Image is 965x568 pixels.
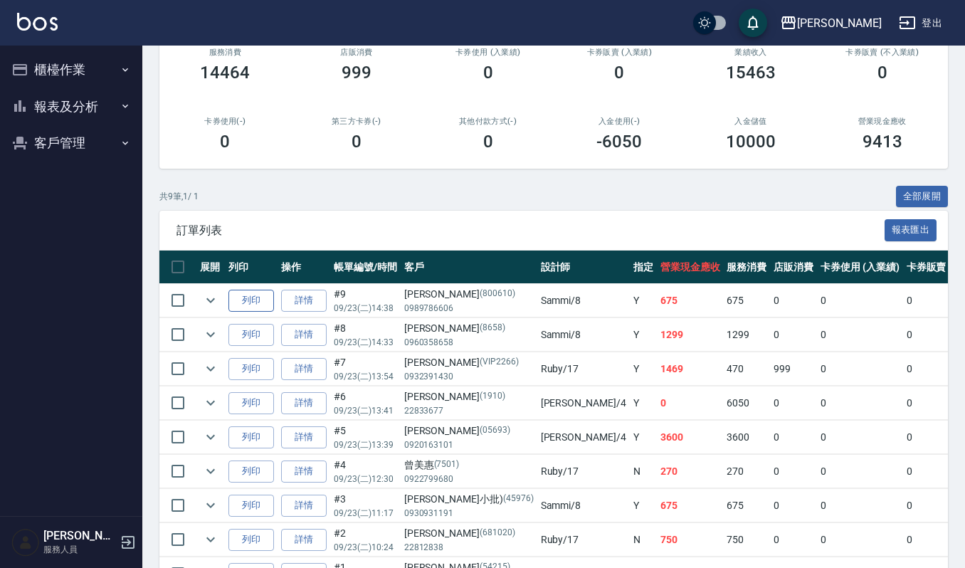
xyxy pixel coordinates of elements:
[404,438,534,451] p: 0920163101
[281,290,327,312] a: 詳情
[863,132,902,152] h3: 9413
[537,523,630,557] td: Ruby /17
[404,424,534,438] div: [PERSON_NAME]
[480,321,505,336] p: (8658)
[817,523,903,557] td: 0
[176,223,885,238] span: 訂單列表
[330,318,401,352] td: #8
[404,404,534,417] p: 22833677
[833,117,931,126] h2: 營業現金應收
[480,287,515,302] p: (800610)
[657,386,724,420] td: 0
[726,63,776,83] h3: 15463
[723,489,770,522] td: 675
[571,48,668,57] h2: 卡券販賣 (入業績)
[281,324,327,346] a: 詳情
[885,219,937,241] button: 報表匯出
[228,358,274,380] button: 列印
[630,386,657,420] td: Y
[330,455,401,488] td: #4
[404,336,534,349] p: 0960358658
[657,455,724,488] td: 270
[17,13,58,31] img: Logo
[334,473,397,485] p: 09/23 (二) 12:30
[723,386,770,420] td: 6050
[480,355,519,370] p: (VIP2266)
[657,318,724,352] td: 1299
[877,63,887,83] h3: 0
[43,529,116,543] h5: [PERSON_NAME]
[630,251,657,284] th: 指定
[404,526,534,541] div: [PERSON_NAME]
[228,495,274,517] button: 列印
[334,541,397,554] p: 09/23 (二) 10:24
[723,352,770,386] td: 470
[657,421,724,454] td: 3600
[817,284,903,317] td: 0
[537,318,630,352] td: Sammi /8
[480,526,515,541] p: (681020)
[571,117,668,126] h2: 入金使用(-)
[770,386,817,420] td: 0
[330,523,401,557] td: #2
[200,529,221,550] button: expand row
[404,355,534,370] div: [PERSON_NAME]
[6,51,137,88] button: 櫃檯作業
[404,541,534,554] p: 22812838
[200,324,221,345] button: expand row
[176,48,274,57] h3: 服務消費
[439,117,537,126] h2: 其他付款方式(-)
[330,421,401,454] td: #5
[404,302,534,315] p: 0989786606
[401,251,537,284] th: 客戶
[723,421,770,454] td: 3600
[817,352,903,386] td: 0
[200,392,221,414] button: expand row
[228,529,274,551] button: 列印
[885,223,937,236] a: 報表匯出
[404,458,534,473] div: 曾美惠
[893,10,948,36] button: 登出
[770,523,817,557] td: 0
[817,489,903,522] td: 0
[537,489,630,522] td: Sammi /8
[228,426,274,448] button: 列印
[657,352,724,386] td: 1469
[281,461,327,483] a: 詳情
[483,63,493,83] h3: 0
[330,489,401,522] td: #3
[404,507,534,520] p: 0930931191
[200,461,221,482] button: expand row
[817,251,903,284] th: 卡券使用 (入業績)
[817,455,903,488] td: 0
[657,523,724,557] td: 750
[281,426,327,448] a: 詳情
[11,528,40,557] img: Person
[404,389,534,404] div: [PERSON_NAME]
[159,190,199,203] p: 共 9 筆, 1 / 1
[770,489,817,522] td: 0
[480,389,505,404] p: (1910)
[596,132,642,152] h3: -6050
[308,48,406,57] h2: 店販消費
[702,117,800,126] h2: 入金儲值
[404,492,534,507] div: [PERSON_NAME]小批)
[503,492,534,507] p: (45976)
[739,9,767,37] button: save
[281,529,327,551] a: 詳情
[537,421,630,454] td: [PERSON_NAME] /4
[330,352,401,386] td: #7
[774,9,887,38] button: [PERSON_NAME]
[630,318,657,352] td: Y
[6,88,137,125] button: 報表及分析
[176,117,274,126] h2: 卡券使用(-)
[228,324,274,346] button: 列印
[797,14,882,32] div: [PERSON_NAME]
[702,48,800,57] h2: 業績收入
[352,132,362,152] h3: 0
[770,352,817,386] td: 999
[200,63,250,83] h3: 14464
[630,455,657,488] td: N
[537,455,630,488] td: Ruby /17
[220,132,230,152] h3: 0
